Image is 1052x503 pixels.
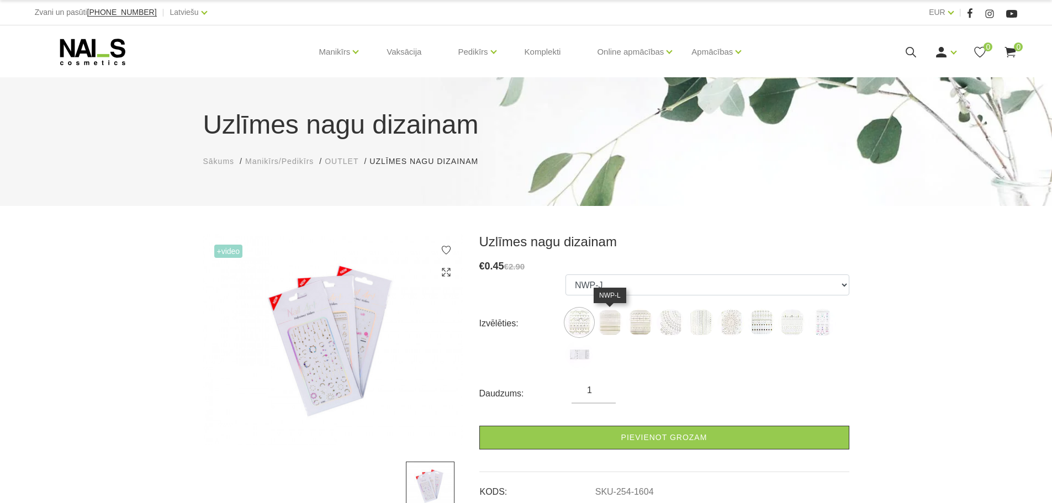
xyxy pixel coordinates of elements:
a: EUR [929,6,945,19]
a: Manikīrs [319,30,351,74]
a: Pedikīrs [458,30,488,74]
div: Izvēlēties: [479,315,565,332]
a: Komplekti [516,25,570,78]
img: ... [687,309,715,336]
a: Pievienot grozam [479,426,849,449]
a: Vaksācija [378,25,430,78]
span: Manikīrs/Pedikīrs [245,157,314,166]
img: ... [203,234,463,445]
div: Zvani un pasūti [35,6,157,19]
img: ... [808,309,836,336]
span: 0 [1014,43,1023,51]
h1: Uzlīmes nagu dizainam [203,105,849,145]
span: € [479,261,485,272]
span: | [162,6,165,19]
a: Online apmācības [597,30,664,74]
a: Latviešu [170,6,199,19]
span: 0 [984,43,992,51]
span: 0.45 [485,261,504,272]
span: OUTLET [325,157,358,166]
td: KODS: [479,478,595,499]
a: Sākums [203,156,235,167]
img: ... [717,309,745,336]
s: €2.90 [504,262,525,271]
span: +Video [214,245,243,258]
a: Manikīrs/Pedikīrs [245,156,314,167]
a: 0 [1003,45,1017,59]
a: Apmācības [691,30,733,74]
a: OUTLET [325,156,358,167]
h3: Uzlīmes nagu dizainam [479,234,849,250]
span: Sākums [203,157,235,166]
div: Daudzums: [479,385,572,403]
img: ... [596,309,623,336]
img: ... [565,309,593,336]
span: | [959,6,961,19]
img: ... [565,341,593,368]
img: ... [748,309,775,336]
img: ... [657,309,684,336]
a: [PHONE_NUMBER] [87,8,157,17]
a: SKU-254-1604 [595,487,654,497]
li: Uzlīmes nagu dizainam [369,156,489,167]
img: ... [778,309,806,336]
img: ... [626,309,654,336]
a: 0 [973,45,987,59]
